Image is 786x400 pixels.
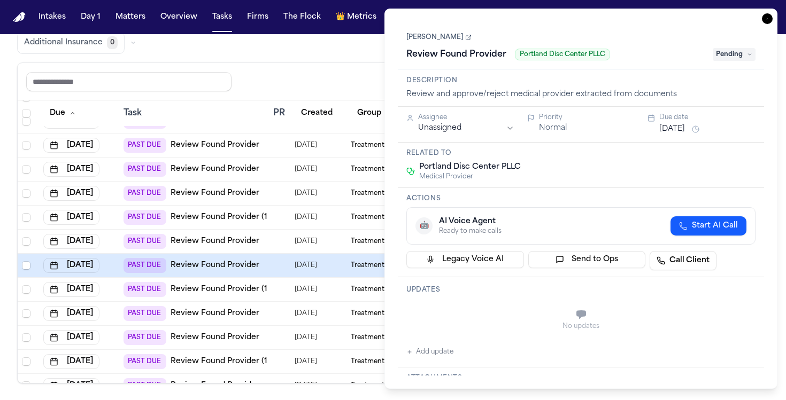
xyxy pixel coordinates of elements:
button: Send to Ops [528,251,646,268]
span: PAST DUE [124,234,166,249]
span: 9/8/2025, 11:23:07 AM [295,186,317,201]
button: [DATE] [43,378,99,393]
span: Select row [22,309,30,318]
button: The Flock [279,7,325,27]
span: 8/11/2025, 7:58:26 PM [295,378,317,393]
span: PAST DUE [124,378,166,393]
span: Select row [22,237,30,246]
span: Medical Provider [419,172,521,181]
a: Review Found Provider [171,236,259,247]
div: No updates [406,322,756,331]
span: Select row [22,333,30,342]
a: Call Client [650,251,716,270]
h3: Description [406,76,756,85]
div: AI Voice Agent [439,216,502,227]
span: PAST DUE [124,306,166,321]
span: Select row [22,381,30,390]
button: Tasks [208,7,236,27]
button: [DATE] [43,306,99,321]
span: Portland Disc Center PLLC [419,162,521,172]
button: [DATE] [659,124,685,135]
span: PAST DUE [124,282,166,297]
button: Matters [111,7,150,27]
button: [DATE] [43,282,99,297]
a: Review Found Provider [171,332,259,343]
a: Review Found Provider [171,188,259,199]
span: Start AI Call [692,221,738,231]
button: Due [43,104,82,123]
span: Select row [22,117,30,126]
button: [DATE] [43,330,99,345]
button: Intakes [34,7,70,27]
span: 9/2/2025, 10:44:35 AM [295,138,317,153]
a: Review Found Provider (1 to review) [171,212,309,223]
a: Review Found Provider [171,140,259,151]
button: [DATE] [43,210,99,225]
span: PAST DUE [124,354,166,369]
span: Select row [22,213,30,222]
span: Treatment [351,309,384,318]
span: Treatment [351,141,384,150]
span: 8/6/2025, 7:28:56 PM [295,210,317,225]
span: Treatment [351,189,384,198]
span: Pending [713,48,756,61]
button: Start AI Call [671,216,746,236]
span: 8/6/2025, 2:30:30 PM [295,258,317,273]
span: Select row [22,261,30,270]
span: Treatment [351,213,384,222]
a: Home [13,12,26,22]
button: [DATE] [43,138,99,153]
div: PR [273,107,286,120]
a: Review Found Provider [171,260,259,271]
h3: Updates [406,286,756,294]
a: Review Found Provider [171,164,259,175]
button: Day 1 [76,7,105,27]
span: PAST DUE [124,162,166,177]
button: Add update [406,346,453,358]
span: Treatment [351,381,384,390]
button: Firms [243,7,273,27]
span: 🤖 [420,221,429,231]
button: Additional Insurance0 [17,32,125,54]
button: [DATE] [43,162,99,177]
span: Select row [22,165,30,174]
span: 8/6/2025, 2:33:21 PM [295,234,317,249]
span: PAST DUE [124,138,166,153]
button: Group [351,104,398,123]
span: PAST DUE [124,258,166,273]
span: 8/7/2025, 2:56:24 PM [295,162,317,177]
span: Treatment [351,165,384,174]
span: Select all [22,109,30,117]
span: Select row [22,285,30,294]
h3: Related to [406,149,756,158]
a: crownMetrics [332,7,381,27]
img: Finch Logo [13,12,26,22]
div: Due date [659,113,756,122]
button: Created [295,104,339,123]
span: Treatment [351,333,384,342]
span: 8/8/2025, 3:21:01 PM [295,306,317,321]
button: [DATE] [43,258,99,273]
h3: Actions [406,194,756,203]
div: Task [124,107,265,120]
div: Ready to make calls [439,227,502,236]
span: Select row [22,189,30,198]
span: 9/2/2025, 2:13:21 PM [295,330,317,345]
a: Overview [156,7,202,27]
a: [PERSON_NAME] [406,33,472,42]
span: 8/11/2025, 2:38:36 PM [295,354,317,369]
button: Normal [539,123,567,134]
span: PAST DUE [124,330,166,345]
div: Review and approve/reject medical provider extracted from documents [406,89,756,100]
span: PAST DUE [124,210,166,225]
div: Priority [539,113,635,122]
h3: Attachments [406,374,756,382]
button: [DATE] [43,354,99,369]
a: Review Found Provider [171,308,259,319]
a: Review Found Provider (1 to review) [171,356,309,367]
